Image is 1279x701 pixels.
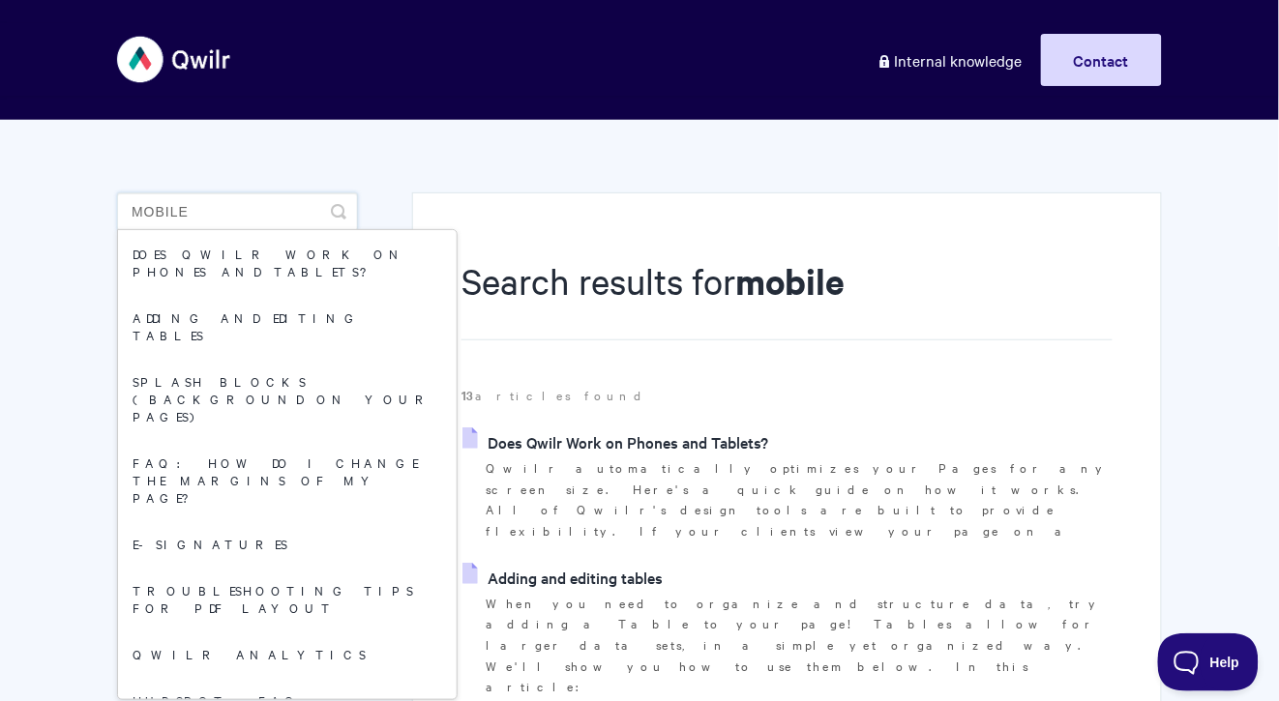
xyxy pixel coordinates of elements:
[1041,34,1162,86] a: Contact
[118,358,457,439] a: Splash Blocks (Background on your Pages)
[118,630,457,677] a: Qwilr Analytics
[118,520,457,567] a: E-signatures
[118,230,457,294] a: Does Qwilr Work on Phones and Tablets?
[461,385,1113,406] p: articles found
[486,457,1113,541] p: Qwilr automatically optimizes your Pages for any screen size. Here's a quick guide on how it work...
[735,257,846,305] strong: mobile
[118,294,457,358] a: Adding and editing tables
[461,386,475,404] strong: 13
[862,34,1037,86] a: Internal knowledge
[117,23,232,96] img: Qwilr Help Center
[486,593,1113,698] p: When you need to organize and structure data, try adding a Table to your page! Tables allow for l...
[117,192,358,231] input: Search
[461,256,1113,340] h1: Search results for
[1158,633,1260,691] iframe: Toggle Customer Support
[462,427,768,456] a: Does Qwilr Work on Phones and Tablets?
[118,567,457,630] a: Troubleshooting tips for PDF layout
[118,439,457,520] a: FAQ: How do I change the margins of my page?
[462,563,663,592] a: Adding and editing tables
